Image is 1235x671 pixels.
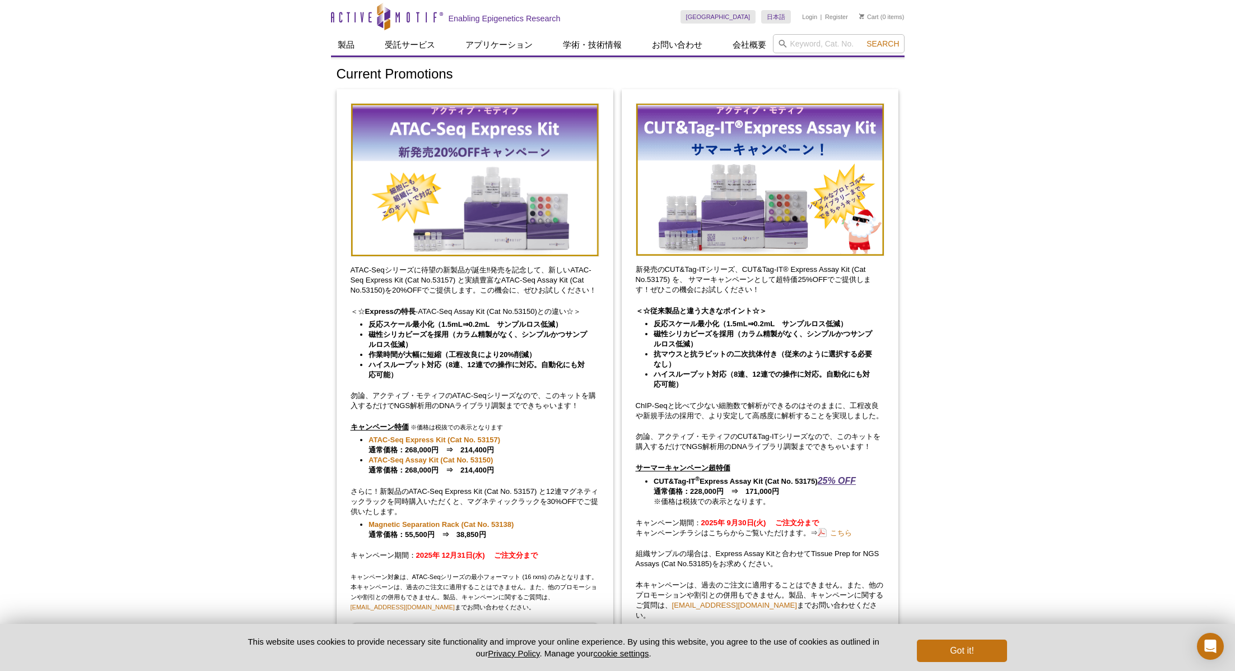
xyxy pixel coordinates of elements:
button: Got it! [917,640,1006,662]
img: Save on CUT&Tag-IT Express [636,103,884,256]
strong: 2025年 12月31日(水) ご注文分まで [416,551,538,559]
a: [GEOGRAPHIC_DATA] [681,10,756,24]
button: cookie settings [593,649,649,658]
a: こちら [818,527,852,538]
a: 製品 [331,34,361,55]
span: Search [866,39,899,48]
p: 本キャンペーンは、過去のご注文に適用することはできません。また、他のプロモーションや割引との併用もできません。製品、キャンペーンに関するご質問は、 までお問い合わせください。 [636,580,884,621]
u: キャンペーン特価 [351,423,409,431]
p: キャンペーン期間： [351,550,599,561]
li: ※価格は税抜での表示となります。 [654,476,873,507]
img: Your Cart [859,13,864,19]
a: 学術・技術情報 [556,34,628,55]
strong: 磁性シリカビーズを採用（カラム精製がなく、シンプルかつサンプルロス低減） [369,330,587,349]
a: 受託サービス [378,34,442,55]
a: ATAC-Seq Express Kit (Cat No. 53157) [369,435,500,445]
strong: 通常価格：268,000円 ⇒ 214,400円 [369,436,500,454]
strong: 反応スケール最小化（1.5mL⇒0.2mL サンプルロス低減） [654,320,847,328]
strong: ハイスループット対応（8連、12連での操作に対応。自動化にも対応可能） [369,360,585,379]
span: ※価格は税抜での表示となります [411,424,503,431]
p: さらに！新製品のATAC-Seq Express Kit (Cat No. 53157) と12連マグネティックラックを同時購入いただくと、マグネティックラックを30%OFFでご提供いたします。 [351,487,599,517]
p: This website uses cookies to provide necessary site functionality and improve your online experie... [229,636,899,659]
div: Open Intercom Messenger [1197,633,1224,660]
em: 25% OFF [818,476,856,485]
h2: Enabling Epigenetics Research [449,13,561,24]
p: 組織サンプルの場合は、Express Assay Kitと合わせてTissue Prep for NGS Assays (Cat No.53185)をお求めください。 [636,549,884,569]
a: Register [825,13,848,21]
strong: Expressの特長 [365,307,416,316]
p: 勿論、アクティブ・モティフのCUT&Tag-ITシリーズなので、このキットを購入するだけでNGS解析用のDNAライブラリ調製までできちゃいます！ [636,432,884,452]
p: ATAC-Seqシリーズに待望の新製品が誕生‼発売を記念して、新しいATAC-Seq Express Kit (Cat No.53157) と実績豊富なATAC-Seq Assay Kit (C... [351,265,599,295]
button: Search [863,39,902,49]
strong: CUT&Tag-IT Express Assay Kit (Cat No. 53175) 通常価格：228,000円 ⇒ 171,000円 [654,477,856,496]
p: 新発売のCUT&Tag-ITシリーズ、CUT&Tag-IT® Express Assay Kit (Cat No.53175) を、 サマーキャンペーンとして超特価25%OFFでご提供します！ぜ... [636,265,884,295]
p: ChIP-Seqと比べて少ない細胞数で解析ができるのはそのままに、工程改良や新規手法の採用で、より安定して高感度に解析することを実現しました。 [636,401,884,421]
strong: 2025年 9月30日(火) ご注文分まで [701,519,819,527]
a: 日本語 [761,10,791,24]
strong: 反応スケール最小化（1.5mL⇒0.2mL サンプルロス低減） [369,320,562,328]
a: Privacy Policy [488,649,539,658]
li: | [821,10,822,24]
strong: 通常価格：55,500円 ⇒ 38,850円 [369,520,514,539]
strong: ハイスループット対応（8連、12連での操作に対応。自動化にも対応可能） [654,370,870,388]
a: [EMAIL_ADDRESS][DOMAIN_NAME] [672,601,798,609]
a: ATAC-Seq Assay Kit (Cat No. 53150) [369,455,493,465]
a: 会社概要 [726,34,773,55]
a: Cart [859,13,879,21]
strong: 磁性シリカビーズを採用（カラム精製がなく、シンプルかつサンプルロス低減） [654,330,872,348]
a: Magnetic Separation Rack (Cat No. 53138) [369,520,514,530]
strong: 作業時間が大幅に短縮（工程改良により20%削減） [369,350,536,359]
a: ATAC-Seq シリーズ [351,623,599,648]
sup: ® [695,475,700,482]
a: お問い合わせ [645,34,709,55]
a: Login [802,13,817,21]
h1: Current Promotions [337,67,899,83]
a: アプリケーション [459,34,539,55]
strong: 抗マウスと抗ラビットの二次抗体付き（従来のように選択する必要なし） [654,350,872,368]
p: キャンペーン期間： キャンペーンチラシはこちらからご覧いただけます。⇒ [636,518,884,538]
strong: ＜☆従来製品と違う大きなポイント☆＞ [636,307,767,315]
a: [EMAIL_ADDRESS][DOMAIN_NAME] [351,604,455,610]
span: キャンペーン対象は、ATAC-Seqシリーズの最小フォーマット (16 rxns) のみとなります。 本キャンペーンは、過去のご注文に適用することはできません。また、他のプロモーションや割引との... [351,573,598,610]
strong: 通常価格：268,000円 ⇒ 214,400円 [369,456,494,474]
li: (0 items) [859,10,905,24]
u: サーマーキャンペーン超特価 [636,464,730,472]
p: 勿論、アクティブ・モティフのATAC-Seqシリーズなので、このキットを購入するだけでNGS解析用のDNAライブラリ調製までできちゃいます！ [351,391,599,411]
p: ＜☆ -ATAC-Seq Assay Kit (Cat No.53150)との違い☆＞ [351,307,599,317]
img: Save on ATAC-Seq Kits [351,103,599,257]
input: Keyword, Cat. No. [773,34,905,53]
